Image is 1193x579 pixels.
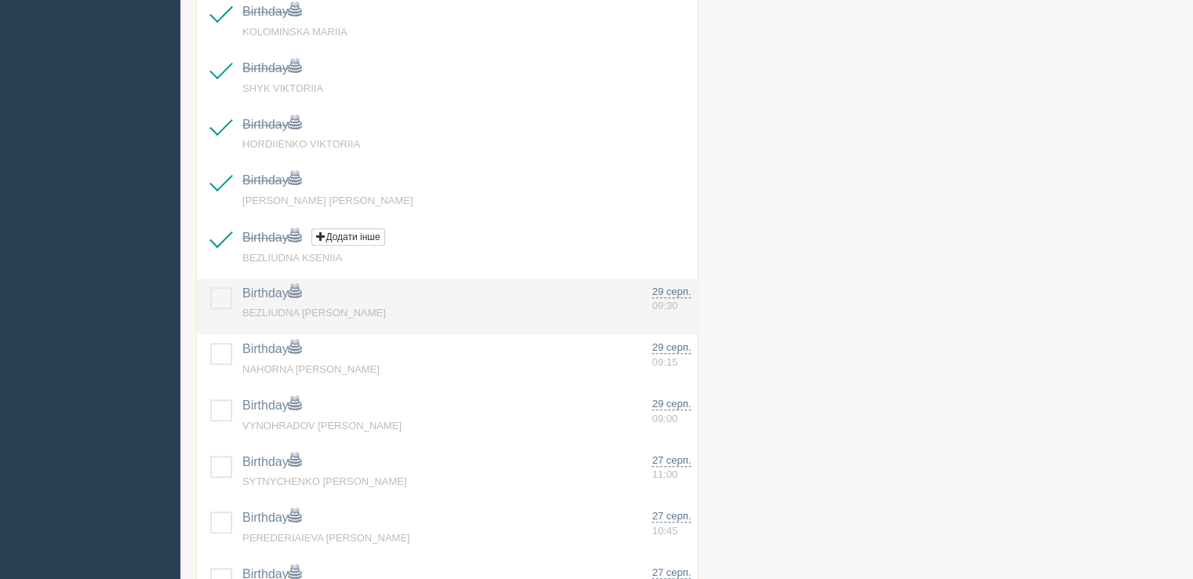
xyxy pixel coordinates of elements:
[242,342,301,355] a: Birthday
[652,566,691,579] span: 27 серп.
[242,455,301,468] a: Birthday
[652,453,691,482] a: 27 серп. 11:00
[242,82,323,94] a: SHYK VIKTORIIA
[242,26,347,38] a: KOLOMINSKA MARIIA
[652,340,691,370] a: 29 серп. 09:15
[242,118,301,131] a: Birthday
[242,138,360,150] a: HORDIIENKO VIKTORIIA
[242,532,410,544] a: PEREDERIAIEVA [PERSON_NAME]
[652,398,691,410] span: 29 серп.
[242,231,301,244] a: Birthday
[242,420,402,432] a: VYNOHRADOV [PERSON_NAME]
[652,397,691,426] a: 29 серп. 09:00
[242,173,301,187] a: Birthday
[652,525,678,537] span: 10:45
[652,356,678,368] span: 09:15
[242,475,407,487] a: SYTNYCHENKO [PERSON_NAME]
[652,413,678,424] span: 09:00
[652,510,691,523] span: 27 серп.
[652,341,691,354] span: 29 серп.
[242,61,301,75] a: Birthday
[652,509,691,538] a: 27 серп. 10:45
[242,286,301,300] a: Birthday
[242,252,342,264] a: BEZLIUDNA KSENIIA
[652,468,678,480] span: 11:00
[652,286,691,298] span: 29 серп.
[242,307,386,319] a: BEZLIUDNA [PERSON_NAME]
[242,511,301,524] a: Birthday
[242,5,301,18] a: Birthday
[652,300,678,311] span: 09:30
[242,195,413,206] a: [PERSON_NAME] [PERSON_NAME]
[652,285,691,314] a: 29 серп. 09:30
[652,454,691,467] span: 27 серп.
[242,399,301,412] a: Birthday
[242,363,380,375] a: NAHORNA [PERSON_NAME]
[311,228,384,246] button: Додати інше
